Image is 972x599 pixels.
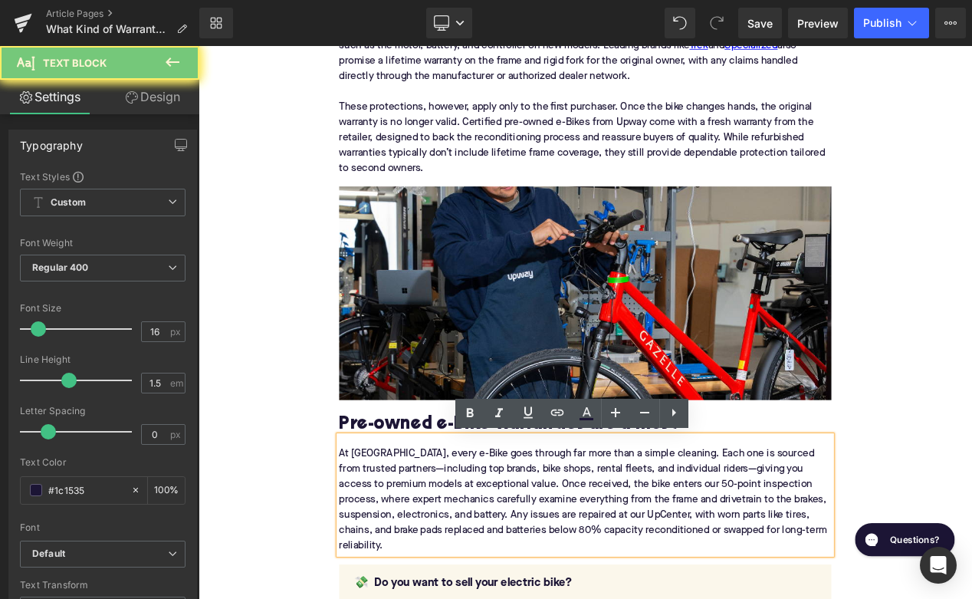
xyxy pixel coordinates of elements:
[103,80,202,114] a: Design
[148,477,185,504] div: %
[854,8,929,38] button: Publish
[20,457,186,468] div: Text Color
[863,17,901,29] span: Publish
[51,196,86,209] b: Custom
[43,57,107,69] span: Text Block
[46,8,199,20] a: Article Pages
[701,8,732,38] button: Redo
[46,23,170,35] span: What Kind of Warranty Should I Expect When Buying a Pre-Owned E-Bike?
[20,130,83,152] div: Typography
[797,15,839,31] span: Preview
[20,354,186,365] div: Line Height
[20,522,186,533] div: Font
[20,406,186,416] div: Letter Spacing
[199,8,233,38] a: New Library
[48,482,123,499] input: Color
[665,8,695,38] button: Undo
[920,547,957,584] div: Open Intercom Messenger
[788,8,848,38] a: Preview
[20,303,186,314] div: Font Size
[169,443,759,467] h2: Pre-owned e-Bike warranties are a must
[935,8,966,38] button: More
[20,170,186,183] div: Text Styles
[32,548,65,561] i: Default
[32,262,89,273] b: Regular 400
[20,580,186,591] div: Text Transform
[170,430,183,439] span: px
[170,378,183,388] span: em
[170,327,183,337] span: px
[20,238,186,248] div: Font Weight
[747,15,773,31] span: Save
[169,169,759,425] img: Upway mechanic repairing Gazelle electric bike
